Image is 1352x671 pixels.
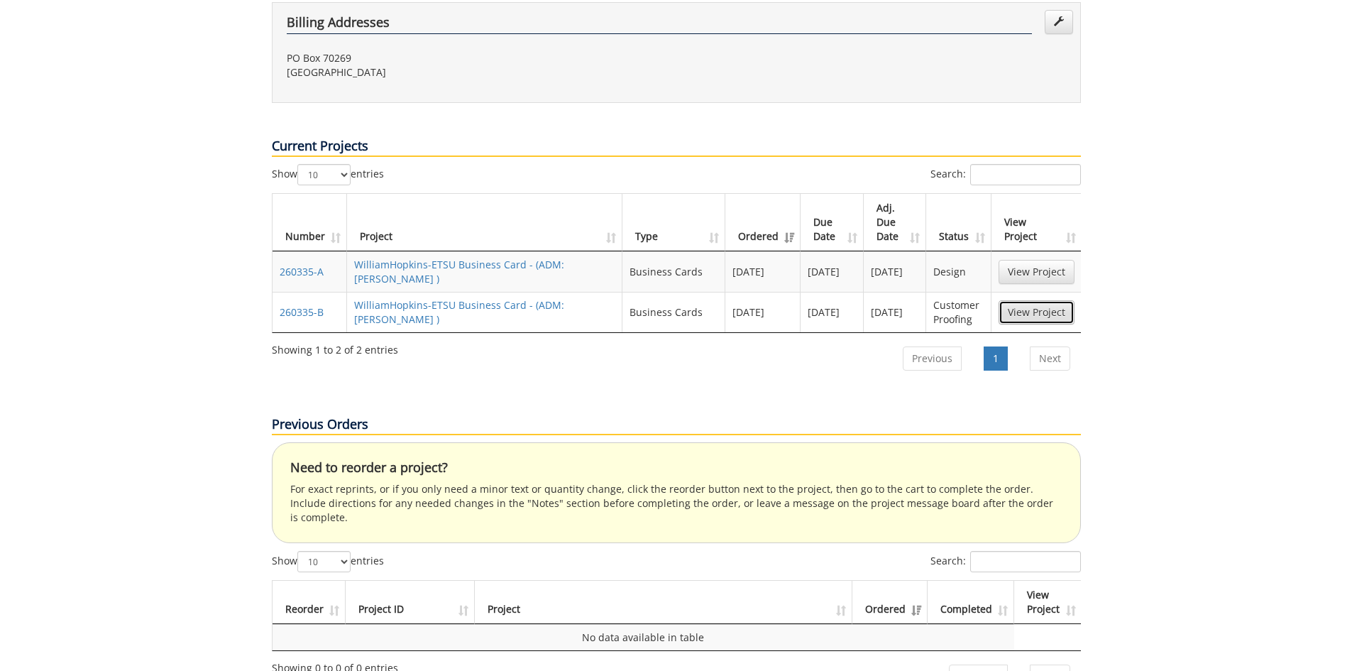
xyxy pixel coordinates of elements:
[272,551,384,572] label: Show entries
[991,194,1082,251] th: View Project: activate to sort column ascending
[1045,10,1073,34] a: Edit Addresses
[346,581,475,624] th: Project ID: activate to sort column ascending
[280,265,324,278] a: 260335-A
[864,251,927,292] td: [DATE]
[622,251,725,292] td: Business Cards
[970,551,1081,572] input: Search:
[290,482,1062,525] p: For exact reprints, or if you only need a minor text or quantity change, click the reorder button...
[290,461,1062,475] h4: Need to reorder a project?
[926,194,991,251] th: Status: activate to sort column ascending
[930,164,1081,185] label: Search:
[864,194,927,251] th: Adj. Due Date: activate to sort column ascending
[272,164,384,185] label: Show entries
[970,164,1081,185] input: Search:
[930,551,1081,572] label: Search:
[273,624,1014,650] td: No data available in table
[280,305,324,319] a: 260335-B
[725,194,801,251] th: Ordered: activate to sort column ascending
[622,292,725,332] td: Business Cards
[852,581,928,624] th: Ordered: activate to sort column ascending
[864,292,927,332] td: [DATE]
[725,251,801,292] td: [DATE]
[801,251,864,292] td: [DATE]
[475,581,852,624] th: Project: activate to sort column ascending
[354,298,564,326] a: WilliamHopkins-ETSU Business Card - (ADM: [PERSON_NAME] )
[926,292,991,332] td: Customer Proofing
[928,581,1014,624] th: Completed: activate to sort column ascending
[801,194,864,251] th: Due Date: activate to sort column ascending
[622,194,725,251] th: Type: activate to sort column ascending
[272,337,398,357] div: Showing 1 to 2 of 2 entries
[287,51,666,65] p: PO Box 70269
[1014,581,1082,624] th: View Project: activate to sort column ascending
[287,16,1032,34] h4: Billing Addresses
[272,415,1081,435] p: Previous Orders
[984,347,1008,371] a: 1
[999,260,1075,284] a: View Project
[903,347,962,371] a: Previous
[1030,347,1070,371] a: Next
[273,581,346,624] th: Reorder: activate to sort column ascending
[297,164,351,185] select: Showentries
[926,251,991,292] td: Design
[347,194,623,251] th: Project: activate to sort column ascending
[999,300,1075,324] a: View Project
[273,194,347,251] th: Number: activate to sort column ascending
[287,65,666,80] p: [GEOGRAPHIC_DATA]
[272,137,1081,157] p: Current Projects
[801,292,864,332] td: [DATE]
[297,551,351,572] select: Showentries
[354,258,564,285] a: WilliamHopkins-ETSU Business Card - (ADM: [PERSON_NAME] )
[725,292,801,332] td: [DATE]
